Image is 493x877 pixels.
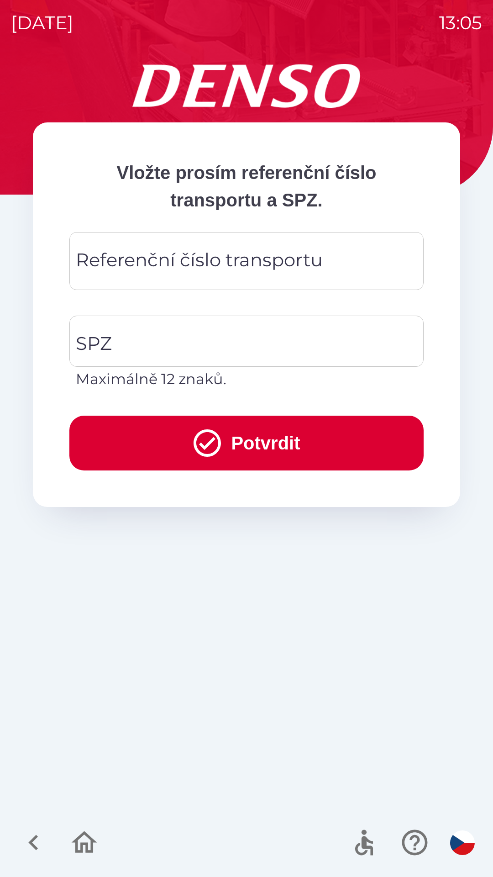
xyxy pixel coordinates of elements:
[450,830,475,855] img: cs flag
[11,9,73,37] p: [DATE]
[439,9,482,37] p: 13:05
[69,159,424,214] p: Vložte prosím referenční číslo transportu a SPZ.
[33,64,460,108] img: Logo
[76,368,417,390] p: Maximálně 12 znaků.
[69,416,424,470] button: Potvrdit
